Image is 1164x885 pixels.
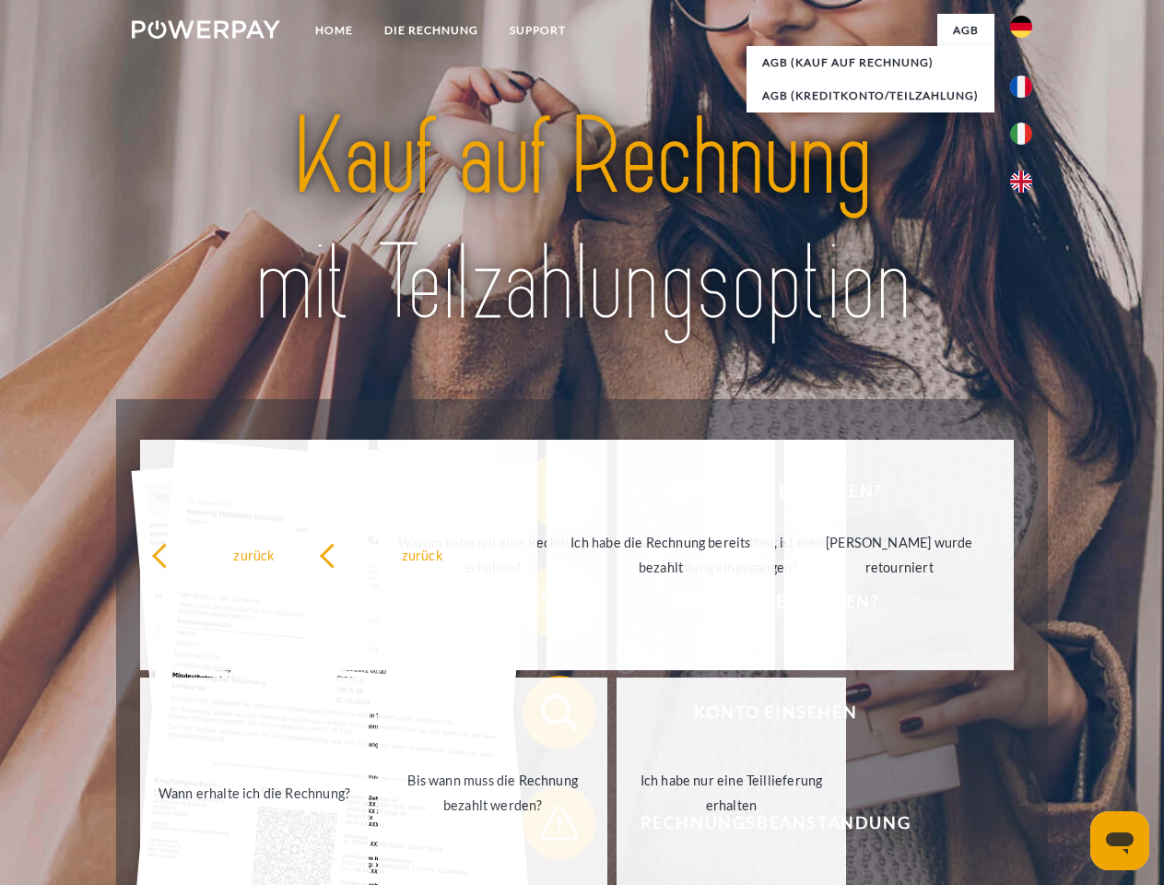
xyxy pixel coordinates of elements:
[151,780,359,805] div: Wann erhalte ich die Rechnung?
[319,542,526,567] div: zurück
[747,46,994,79] a: AGB (Kauf auf Rechnung)
[1010,16,1032,38] img: de
[132,20,280,39] img: logo-powerpay-white.svg
[628,768,835,818] div: Ich habe nur eine Teillieferung erhalten
[1010,171,1032,193] img: en
[176,88,988,353] img: title-powerpay_de.svg
[494,14,582,47] a: SUPPORT
[1090,811,1149,870] iframe: Schaltfläche zum Öffnen des Messaging-Fensters
[1010,76,1032,98] img: fr
[151,542,359,567] div: zurück
[369,14,494,47] a: DIE RECHNUNG
[1010,123,1032,145] img: it
[558,530,765,580] div: Ich habe die Rechnung bereits bezahlt
[937,14,994,47] a: agb
[300,14,369,47] a: Home
[795,530,1003,580] div: [PERSON_NAME] wurde retourniert
[389,768,596,818] div: Bis wann muss die Rechnung bezahlt werden?
[747,79,994,112] a: AGB (Kreditkonto/Teilzahlung)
